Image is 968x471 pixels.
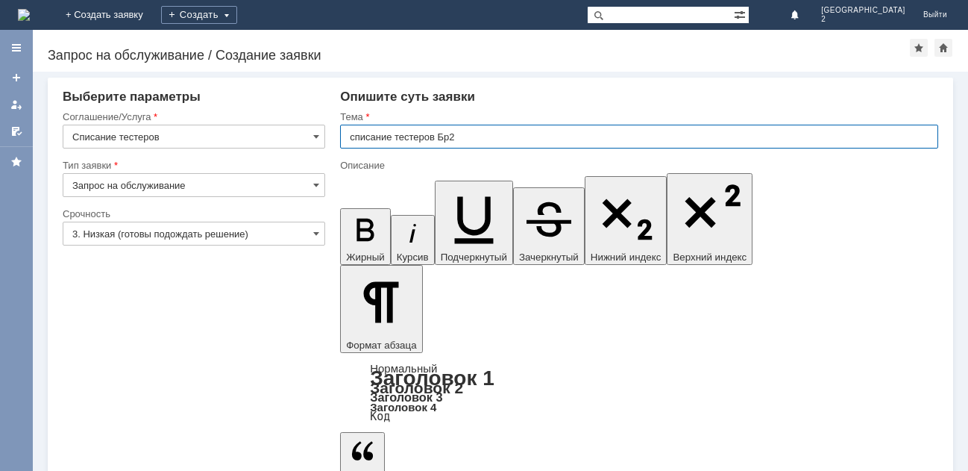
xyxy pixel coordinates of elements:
[370,390,442,404] a: Заголовок 3
[340,265,422,353] button: Формат абзаца
[821,15,905,24] span: 2
[340,364,938,422] div: Формат абзаца
[370,379,463,396] a: Заголовок 2
[441,252,507,263] span: Подчеркнутый
[18,9,30,21] img: logo
[435,181,513,265] button: Подчеркнутый
[821,6,905,15] span: [GEOGRAPHIC_DATA]
[370,366,494,390] a: Заголовок 1
[340,90,475,104] span: Опишите суть заявки
[370,410,390,423] a: Код
[391,215,435,265] button: Курсив
[340,208,391,265] button: Жирный
[910,39,928,57] div: Добавить в избранное
[370,362,437,375] a: Нормальный
[340,160,935,170] div: Описание
[591,252,661,263] span: Нижний индекс
[734,7,749,21] span: Расширенный поиск
[519,252,579,263] span: Зачеркнутый
[346,252,385,263] span: Жирный
[4,66,28,90] a: Создать заявку
[63,90,201,104] span: Выберите параметры
[667,173,752,265] button: Верхний индекс
[673,252,747,263] span: Верхний индекс
[161,6,237,24] div: Создать
[4,119,28,143] a: Мои согласования
[63,112,322,122] div: Соглашение/Услуга
[934,39,952,57] div: Сделать домашней страницей
[346,340,416,351] span: Формат абзаца
[63,209,322,219] div: Срочность
[513,187,585,265] button: Зачеркнутый
[48,48,910,63] div: Запрос на обслуживание / Создание заявки
[63,160,322,170] div: Тип заявки
[397,252,429,263] span: Курсив
[370,401,436,414] a: Заголовок 4
[18,9,30,21] a: Перейти на домашнюю страницу
[4,93,28,116] a: Мои заявки
[585,176,667,265] button: Нижний индекс
[340,112,935,122] div: Тема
